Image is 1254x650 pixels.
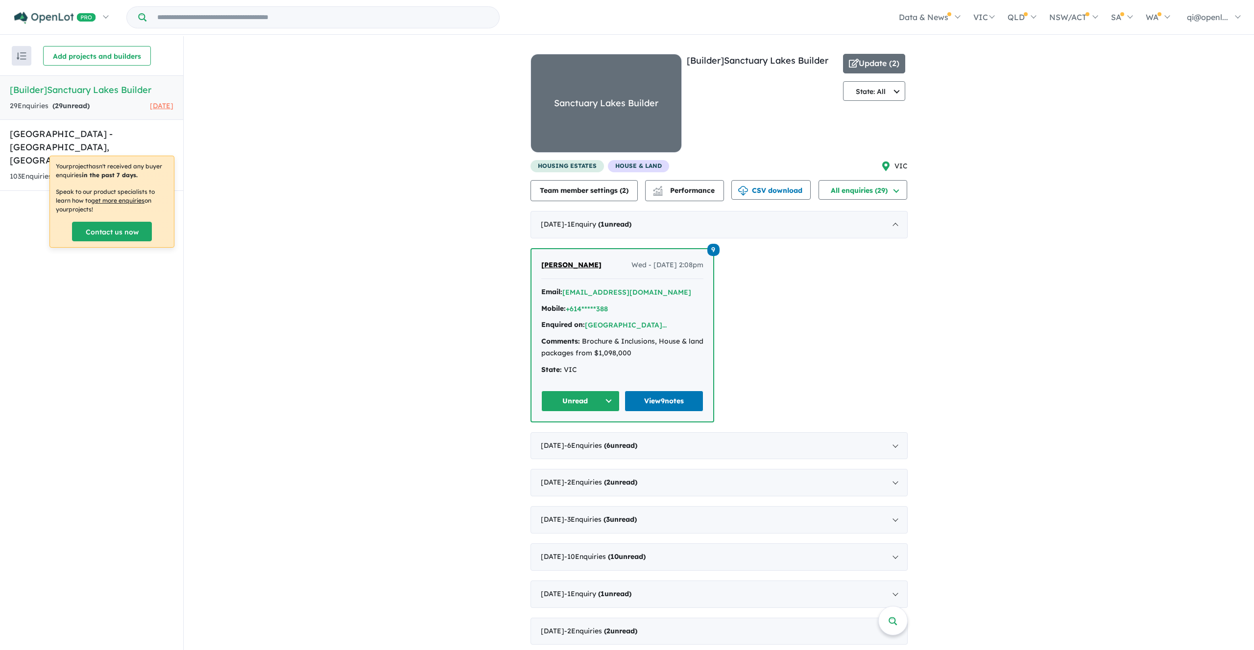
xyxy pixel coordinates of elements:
[531,180,638,201] button: Team member settings (2)
[585,321,667,329] a: [GEOGRAPHIC_DATA]...
[731,180,811,200] button: CSV download
[541,259,602,271] a: [PERSON_NAME]
[531,618,908,645] div: [DATE]
[598,220,631,229] strong: ( unread)
[541,320,585,329] strong: Enquired on:
[653,186,662,191] img: line-chart.svg
[541,260,602,269] span: [PERSON_NAME]
[645,180,724,201] button: Performance
[541,337,580,346] strong: Comments:
[564,589,631,598] span: - 1 Enquir y
[10,83,173,96] h5: [Builder] Sanctuary Lakes Builder
[604,627,637,635] strong: ( unread)
[564,552,646,561] span: - 10 Enquir ies
[610,552,619,561] span: 10
[148,7,497,28] input: Try estate name, suburb, builder or developer
[91,197,145,204] u: get more enquiries
[585,320,667,330] button: [GEOGRAPHIC_DATA]...
[52,101,90,110] strong: ( unread)
[606,627,610,635] span: 2
[894,161,908,172] span: VIC
[604,478,637,487] strong: ( unread)
[541,304,566,313] strong: Mobile:
[10,127,173,167] h5: [GEOGRAPHIC_DATA] - [GEOGRAPHIC_DATA] , [GEOGRAPHIC_DATA]
[531,469,908,496] div: [DATE]
[707,244,720,256] span: 9
[541,365,562,374] strong: State:
[10,100,90,112] div: 29 Enquir ies
[531,432,908,460] div: [DATE]
[707,243,720,256] a: 9
[843,81,906,101] button: State: All
[601,589,604,598] span: 1
[819,180,907,200] button: All enquiries (29)
[564,220,631,229] span: - 1 Enquir y
[531,580,908,608] div: [DATE]
[653,189,663,195] img: bar-chart.svg
[608,160,669,172] span: House & Land
[541,364,703,376] div: VIC
[625,391,703,412] a: View9notes
[541,287,562,296] strong: Email:
[531,54,682,160] a: Sanctuary Lakes Builder
[606,441,610,450] span: 6
[564,627,637,635] span: - 2 Enquir ies
[55,101,63,110] span: 29
[14,12,96,24] img: Openlot PRO Logo White
[562,287,691,298] button: [EMAIL_ADDRESS][DOMAIN_NAME]
[82,171,138,179] b: in the past 7 days.
[564,515,637,524] span: - 3 Enquir ies
[531,543,908,571] div: [DATE]
[554,96,658,111] div: Sanctuary Lakes Builder
[606,478,610,487] span: 2
[56,162,168,180] p: Your project hasn't received any buyer enquiries
[150,101,173,110] span: [DATE]
[531,211,908,238] div: [DATE]
[56,187,168,214] p: Speak to our product specialists to learn how to on your projects !
[622,186,626,195] span: 2
[531,506,908,534] div: [DATE]
[654,186,715,195] span: Performance
[541,391,620,412] button: Unread
[608,552,646,561] strong: ( unread)
[10,171,144,183] div: 103 Enquir ies
[72,222,152,241] a: Contact us now
[598,589,631,598] strong: ( unread)
[601,220,604,229] span: 1
[564,441,637,450] span: - 6 Enquir ies
[843,54,906,73] button: Update (2)
[738,186,748,196] img: download icon
[541,336,703,359] div: Brochure & Inclusions, House & land packages from $1,098,000
[531,160,604,172] span: housing estates
[606,515,610,524] span: 3
[564,478,637,487] span: - 2 Enquir ies
[687,55,828,66] a: [Builder]Sanctuary Lakes Builder
[1187,12,1228,22] span: qi@openl...
[603,515,637,524] strong: ( unread)
[604,441,637,450] strong: ( unread)
[43,46,151,66] button: Add projects and builders
[17,52,26,60] img: sort.svg
[631,259,703,271] span: Wed - [DATE] 2:08pm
